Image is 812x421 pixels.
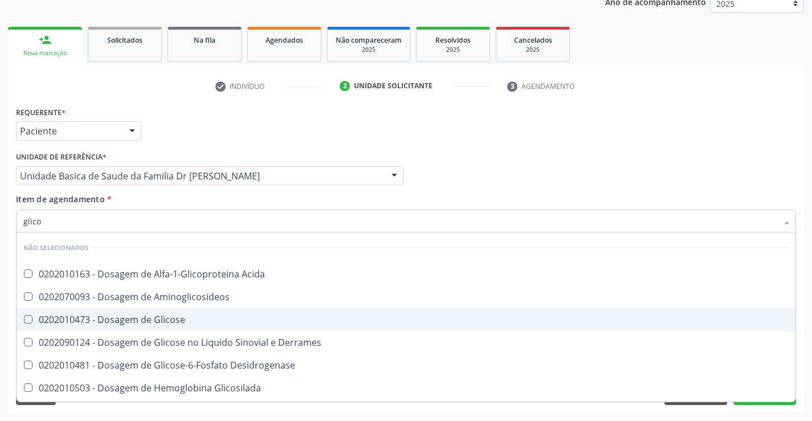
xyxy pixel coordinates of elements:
[20,170,380,182] span: Unidade Basica de Saude da Familia Dr [PERSON_NAME]
[336,35,402,45] span: Não compareceram
[16,194,105,205] span: Item de agendamento
[20,125,118,137] span: Paciente
[23,292,789,301] div: 0202070093 - Dosagem de Aminoglicosideos
[194,35,215,45] span: Na fila
[435,35,471,45] span: Resolvidos
[23,338,789,347] div: 0202090124 - Dosagem de Glicose no Liquido Sinovial e Derrames
[514,35,552,45] span: Cancelados
[336,46,402,54] div: 2025
[425,46,482,54] div: 2025
[266,35,303,45] span: Agendados
[340,81,350,91] div: 2
[107,35,142,45] span: Solicitados
[354,81,432,91] div: Unidade solicitante
[39,34,51,46] div: person_add
[504,46,561,54] div: 2025
[23,361,789,370] div: 0202010481 - Dosagem de Glicose-6-Fosfato Desidrogenase
[16,49,74,58] div: Nova marcação
[23,315,789,324] div: 0202010473 - Dosagem de Glicose
[16,149,107,166] label: Unidade de referência
[23,269,789,279] div: 0202010163 - Dosagem de Alfa-1-Glicoproteina Acida
[16,104,66,121] label: Requerente
[23,383,789,393] div: 0202010503 - Dosagem de Hemoglobina Glicosilada
[23,210,777,232] input: Buscar por procedimentos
